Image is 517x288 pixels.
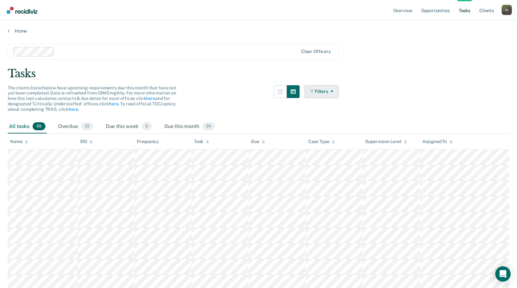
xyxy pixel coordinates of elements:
[81,122,93,131] span: 31
[8,67,509,80] div: Tasks
[137,139,159,144] div: Frequency
[146,96,155,101] a: here
[69,107,78,112] a: here
[163,120,216,134] div: Due this month24
[202,122,215,131] span: 24
[502,5,512,15] button: Profile dropdown button
[8,28,509,34] a: Home
[8,85,176,112] span: The clients listed below have upcoming requirements due this month that have not yet been complet...
[10,139,28,144] div: Name
[57,120,94,134] div: Overdue31
[80,139,93,144] div: SID
[194,139,209,144] div: Task
[495,266,511,282] div: Open Intercom Messenger
[105,120,153,134] div: Due this week0
[33,122,45,131] span: 55
[422,139,453,144] div: Assigned To
[305,85,339,98] button: Filters
[502,5,512,15] div: A I
[7,7,37,14] img: Recidiviz
[142,122,152,131] span: 0
[251,139,265,144] div: Due
[308,139,335,144] div: Case Type
[8,120,47,134] div: All tasks55
[365,139,407,144] div: Supervision Level
[301,49,331,54] div: Clear officers
[109,101,118,106] a: here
